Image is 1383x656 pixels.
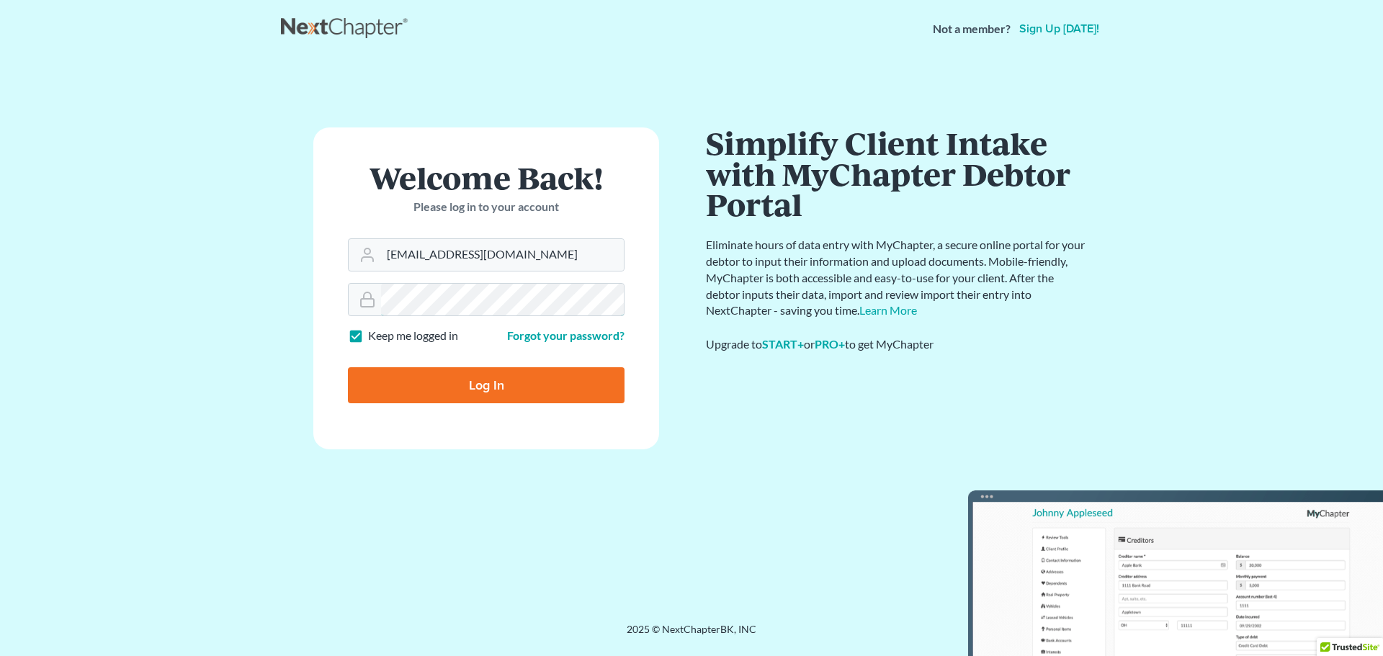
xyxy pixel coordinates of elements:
label: Keep me logged in [368,328,458,344]
h1: Welcome Back! [348,162,625,193]
div: Upgrade to or to get MyChapter [706,336,1088,353]
a: PRO+ [815,337,845,351]
p: Please log in to your account [348,199,625,215]
strong: Not a member? [933,21,1011,37]
div: 2025 © NextChapterBK, INC [281,622,1102,648]
a: START+ [762,337,804,351]
p: Eliminate hours of data entry with MyChapter, a secure online portal for your debtor to input the... [706,237,1088,319]
input: Log In [348,367,625,403]
a: Sign up [DATE]! [1016,23,1102,35]
a: Forgot your password? [507,328,625,342]
h1: Simplify Client Intake with MyChapter Debtor Portal [706,127,1088,220]
a: Learn More [859,303,917,317]
input: Email Address [381,239,624,271]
